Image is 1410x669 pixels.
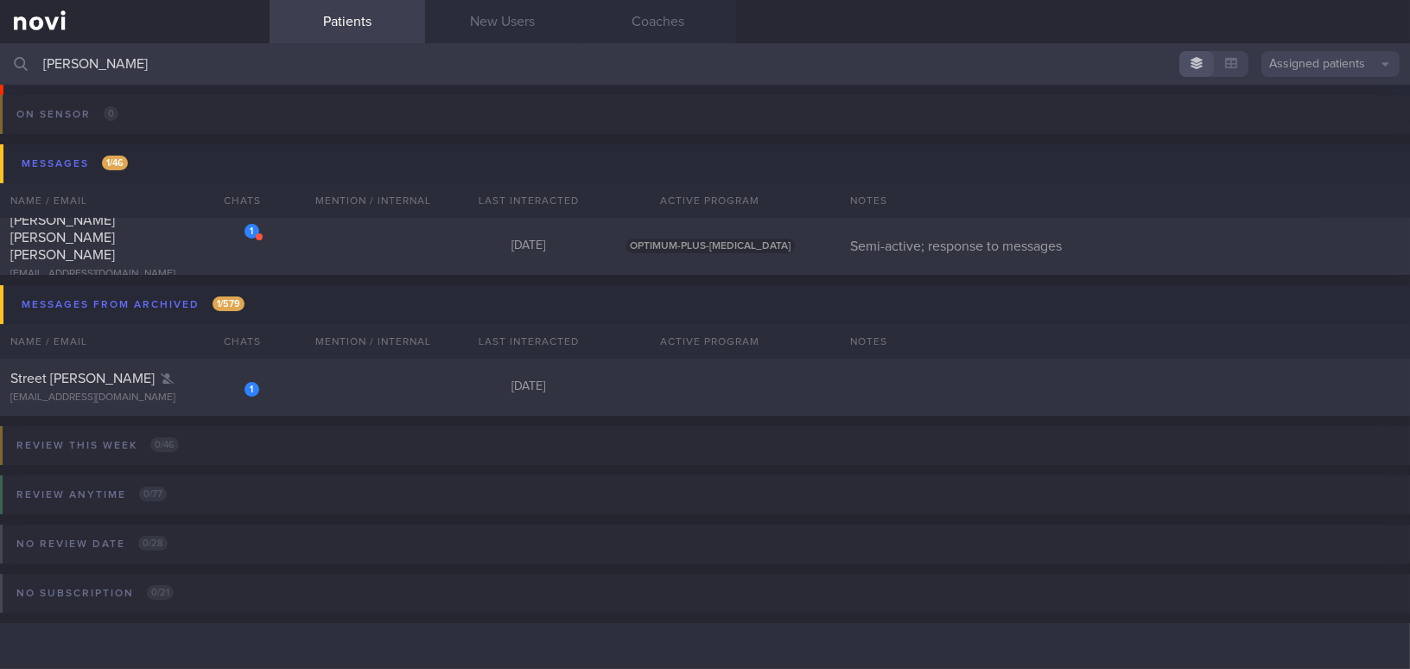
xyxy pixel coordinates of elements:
div: Chats [200,183,270,218]
div: Review anytime [12,483,171,507]
div: Mention / Internal [295,183,451,218]
span: 0 / 21 [147,585,174,600]
span: 1 / 579 [213,296,245,311]
div: 1 [245,382,259,397]
div: Notes [840,183,1410,218]
div: Active Program [607,183,814,218]
span: OPTIMUM-PLUS-[MEDICAL_DATA] [626,239,795,253]
div: [DATE] [451,379,607,395]
div: Semi-active; response to messages [840,238,1410,255]
div: No subscription [12,582,178,605]
span: Street [PERSON_NAME] [10,372,155,385]
div: Mention / Internal [295,324,451,359]
div: [EMAIL_ADDRESS][DOMAIN_NAME] [10,392,259,405]
div: Messages [17,152,132,175]
span: 0 [104,106,118,121]
span: 0 / 46 [150,437,179,452]
div: [DATE] [451,239,607,254]
button: Assigned patients [1261,51,1400,77]
div: Review this week [12,434,183,457]
div: Last Interacted [451,183,607,218]
span: [PERSON_NAME] [PERSON_NAME] [PERSON_NAME] [10,213,115,262]
div: Chats [200,324,270,359]
div: Last Interacted [451,324,607,359]
span: 1 / 46 [102,156,128,170]
div: No review date [12,532,172,556]
span: 0 / 28 [138,536,168,551]
div: 1 [245,224,259,239]
div: Active Program [607,324,814,359]
div: [EMAIL_ADDRESS][DOMAIN_NAME] [10,268,259,281]
div: Messages from Archived [17,293,249,316]
span: 0 / 77 [139,487,167,501]
div: Notes [840,324,1410,359]
div: On sensor [12,103,123,126]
